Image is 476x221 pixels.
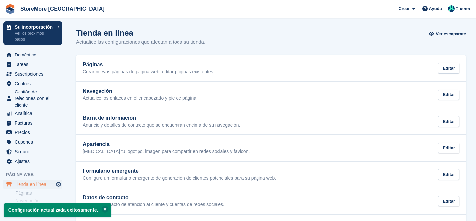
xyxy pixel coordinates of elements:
[15,147,54,156] span: Seguro
[76,162,466,188] a: Formulario emergente Configure un formulario emergente de generación de clientes potenciales para...
[83,168,276,174] h2: Formulario emergente
[83,88,198,94] h2: Navegación
[15,180,54,189] span: Tienda en línea
[15,157,54,166] span: Ajustes
[3,109,62,118] a: menu
[76,55,466,82] a: Páginas Crear nuevas páginas de página web, editar páginas existentes. Editar
[448,5,455,12] img: Maria Vela Padilla
[3,69,62,79] a: menu
[3,89,62,108] a: menu
[18,3,107,14] a: StoreMore [GEOGRAPHIC_DATA]
[76,82,466,108] a: Navegación Actualice los enlaces en el encabezado y pie de página. Editar
[3,128,62,137] a: menu
[438,90,459,100] div: Editar
[83,115,240,121] h2: Barra de información
[431,28,466,39] a: Ver escaparate
[3,50,62,59] a: menu
[436,31,466,37] span: Ver escaparate
[438,63,459,74] div: Editar
[83,202,224,208] p: Datos de contacto de atención al cliente y cuentas de redes sociales.
[83,141,250,147] h2: Apariencia
[76,188,466,214] a: Datos de contacto Datos de contacto de atención al cliente y cuentas de redes sociales. Editar
[15,137,54,147] span: Cupones
[15,69,54,79] span: Suscripciones
[3,79,62,88] a: menu
[15,79,54,88] span: Centros
[4,203,111,217] p: Configuración actualizada exitosamente.
[438,169,459,180] div: Editar
[83,62,214,68] h2: Páginas
[5,4,15,14] img: stora-icon-8386f47178a22dfd0bd8f6a31ec36ba5ce8667c1dd55bd0f319d3a0aa187defe.svg
[15,89,54,108] span: Gestión de relaciones con el cliente
[83,69,214,75] p: Crear nuevas páginas de página web, editar páginas existentes.
[15,118,54,128] span: Facturas
[429,5,442,12] span: Ayuda
[456,6,470,12] span: Cuenta
[398,5,410,12] span: Crear
[83,175,276,181] p: Configure un formulario emergente de generación de clientes potenciales para su página web.
[76,38,205,46] p: Actualice las configuraciones que afectan a toda su tienda.
[83,122,240,128] p: Anuncio y detalles de contacto que se encuentran encima de su navegación.
[83,195,224,201] h2: Datos de contacto
[15,30,54,42] p: Ver los próximos pasos
[55,180,62,188] a: Vista previa de la tienda
[3,21,62,45] a: Su incorporación Ver los próximos pasos
[3,60,62,69] a: menu
[3,147,62,156] a: menu
[15,60,54,69] span: Tareas
[15,50,54,59] span: Doméstico
[6,171,66,178] span: Página web
[83,149,250,155] p: [MEDICAL_DATA] tu logotipo, imagen para compartir en redes sociales y favicon.
[15,128,54,137] span: Precios
[76,135,466,161] a: Apariencia [MEDICAL_DATA] tu logotipo, imagen para compartir en redes sociales y favicon. Editar
[438,116,459,127] div: Editar
[76,108,466,135] a: Barra de información Anuncio y detalles de contacto que se encuentran encima de su navegación. Ed...
[438,143,459,154] div: Editar
[3,157,62,166] a: menu
[3,180,62,189] a: menú
[15,25,54,29] p: Su incorporación
[438,196,459,207] div: Editar
[15,198,62,204] a: Navegación
[3,118,62,128] a: menu
[83,95,198,101] p: Actualice los enlaces en el encabezado y pie de página.
[15,109,54,118] span: Analítica
[76,28,205,37] h1: Tienda en línea
[3,137,62,147] a: menu
[15,190,62,196] a: Páginas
